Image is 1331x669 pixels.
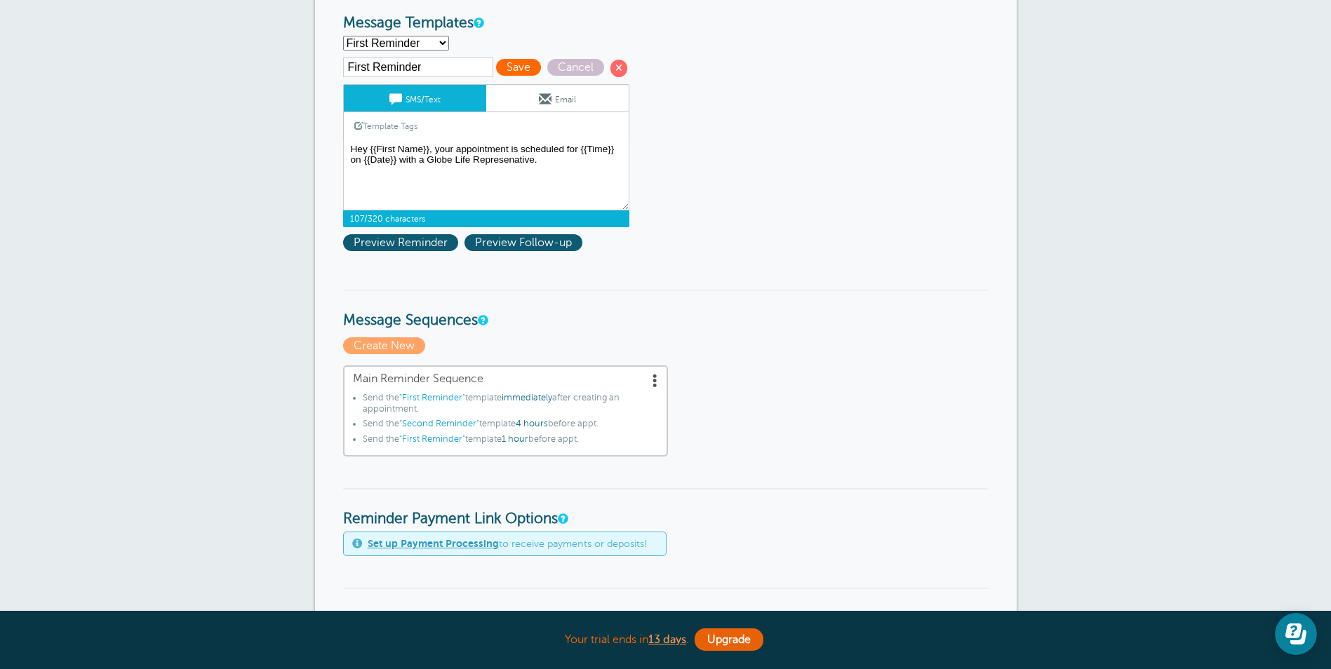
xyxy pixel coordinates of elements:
span: Cancel [547,59,604,76]
span: 4 hours [516,419,548,428]
span: immediately [502,393,552,403]
a: SMS/Text [344,85,486,111]
a: Main Reminder Sequence Send the"First Reminder"templateimmediatelyafter creating an appointment.S... [343,365,668,457]
span: "First Reminder" [399,434,465,444]
span: Preview Reminder [343,234,458,251]
a: Cancel [547,61,610,74]
h3: Reminder Payment Link Options [343,488,989,528]
li: Send the template after creating an appointment. [363,393,658,419]
span: to receive payments or deposits! [368,538,647,550]
a: These settings apply to all templates. Automatically add a payment link to your reminders if an a... [558,514,566,523]
h3: Message Templates [343,15,989,32]
li: Send the template before appt. [363,419,658,434]
a: Set up Payment Processing [368,538,499,549]
a: This is the wording for your reminder and follow-up messages. You can create multiple templates i... [474,18,482,27]
a: Message Sequences allow you to setup multiple reminder schedules that can use different Message T... [478,316,486,325]
span: 1 hour [502,434,528,444]
li: Send the template before appt. [363,434,658,450]
a: Save [496,61,547,74]
a: Email [486,85,629,111]
a: Preview Follow-up [464,236,586,249]
span: "First Reminder" [399,393,465,403]
span: Preview Follow-up [464,234,582,251]
a: 13 days [648,633,686,646]
span: Main Reminder Sequence [353,372,658,386]
span: "Second Reminder" [399,419,479,428]
a: Create New [343,339,429,352]
span: 107/320 characters [343,210,629,227]
textarea: Hey {{First Name}}, this is [PERSON_NAME] with Globe Life. Your appointment is scheduled for {{Ti... [343,140,629,210]
div: Your trial ends in . [315,625,1017,655]
a: Upgrade [695,628,763,651]
input: Template Name [343,58,493,77]
a: Preview Reminder [343,236,464,249]
span: Save [496,59,541,76]
iframe: Resource center [1275,613,1317,655]
span: Create New [343,337,425,354]
h3: Message Sequences [343,290,989,330]
a: Template Tags [344,112,428,140]
h3: Confirm, Reschedule, and Cancellations [343,588,989,628]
